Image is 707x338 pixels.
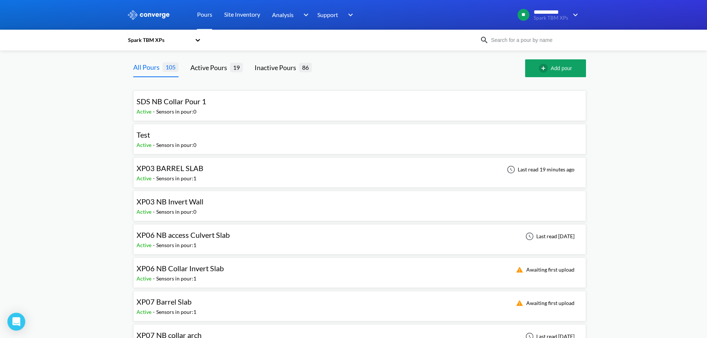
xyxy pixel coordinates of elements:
[568,10,580,19] img: downArrow.svg
[163,62,179,72] span: 105
[156,141,196,149] div: Sensors in pour: 0
[127,10,170,20] img: logo_ewhite.svg
[137,297,192,306] span: XP07 Barrel Slab
[7,313,25,331] div: Open Intercom Messenger
[156,275,196,283] div: Sensors in pour: 1
[343,10,355,19] img: downArrow.svg
[480,36,489,45] img: icon-search.svg
[133,132,586,139] a: TestActive-Sensors in pour:0
[534,15,568,21] span: Spark TBM XPs
[127,36,191,44] div: Spark TBM XPs
[137,309,153,315] span: Active
[230,63,243,72] span: 19
[137,209,153,215] span: Active
[137,130,150,139] span: Test
[137,97,206,106] span: SDS NB Collar Pour 1
[137,108,153,115] span: Active
[153,209,156,215] span: -
[153,108,156,115] span: -
[317,10,338,19] span: Support
[137,164,203,173] span: XP03 BARREL SLAB
[503,165,577,174] div: Last read 19 minutes ago
[137,264,224,273] span: XP06 NB Collar Invert Slab
[153,275,156,282] span: -
[156,108,196,116] div: Sensors in pour: 0
[489,36,579,44] input: Search for a pour by name
[133,62,163,72] div: All Pours
[137,142,153,148] span: Active
[153,142,156,148] span: -
[133,99,586,105] a: SDS NB Collar Pour 1Active-Sensors in pour:0
[539,64,551,73] img: add-circle-outline.svg
[156,308,196,316] div: Sensors in pour: 1
[511,299,577,308] div: Awaiting first upload
[133,199,586,206] a: XP03 NB Invert WallActive-Sensors in pour:0
[137,197,203,206] span: XP03 NB Invert Wall
[137,175,153,181] span: Active
[299,63,312,72] span: 86
[156,208,196,216] div: Sensors in pour: 0
[156,241,196,249] div: Sensors in pour: 1
[137,230,230,239] span: XP06 NB access Culvert Slab
[153,175,156,181] span: -
[133,166,586,172] a: XP03 BARREL SLABActive-Sensors in pour:1Last read 19 minutes ago
[133,266,586,272] a: XP06 NB Collar Invert SlabActive-Sensors in pour:1Awaiting first upload
[153,242,156,248] span: -
[156,174,196,183] div: Sensors in pour: 1
[137,275,153,282] span: Active
[255,62,299,73] div: Inactive Pours
[511,265,577,274] div: Awaiting first upload
[190,62,230,73] div: Active Pours
[521,232,577,241] div: Last read [DATE]
[298,10,310,19] img: downArrow.svg
[137,242,153,248] span: Active
[272,10,294,19] span: Analysis
[525,59,586,77] button: Add pour
[133,299,586,306] a: XP07 Barrel SlabActive-Sensors in pour:1Awaiting first upload
[153,309,156,315] span: -
[133,233,586,239] a: XP06 NB access Culvert SlabActive-Sensors in pour:1Last read [DATE]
